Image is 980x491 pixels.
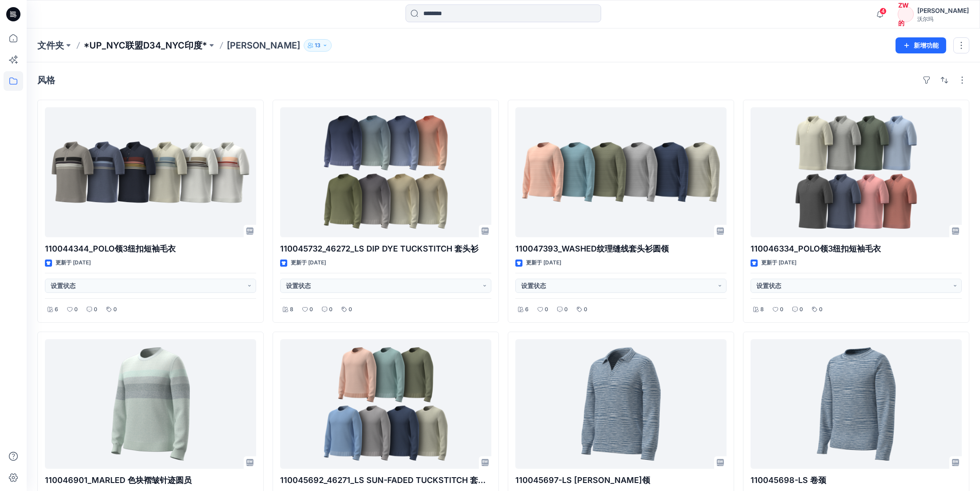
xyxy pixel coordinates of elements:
[751,243,962,255] p: 110046334_POLO领3纽扣短袖毛衣
[584,305,587,314] p: 0
[45,339,256,469] a: 110046901_MARLED 色块褶皱针迹圆员
[45,243,256,255] p: 110044344_POLO领3纽扣短袖毛衣
[280,339,491,469] a: 110045692_46271_LS SUN-FADED TUCKSTITCH 套头衫
[37,75,55,85] h4: 风格
[74,305,78,314] p: 0
[37,39,64,52] a: 文件夹
[515,474,727,487] p: 110045697-LS [PERSON_NAME]领
[290,305,293,314] p: 8
[309,305,313,314] p: 0
[880,8,887,15] span: 4
[45,107,256,237] a: 110044344_POLO领3纽扣短袖毛衣
[113,305,117,314] p: 0
[291,258,326,268] p: 更新于 [DATE]
[917,16,969,23] div: 沃尔玛
[760,305,764,314] p: 8
[515,107,727,237] a: 110047393_WASHED纹理缝线套头衫圆领
[329,305,333,314] p: 0
[780,305,783,314] p: 0
[227,39,300,52] p: [PERSON_NAME]
[799,305,803,314] p: 0
[349,305,352,314] p: 0
[45,474,256,487] p: 110046901_MARLED 色块褶皱针迹圆员
[304,39,332,52] button: 13
[280,243,491,255] p: 110045732_46272_LS DIP DYE TUCKSTITCH 套头衫
[751,107,962,237] a: 110046334_POLO领3纽扣短袖毛衣
[526,258,561,268] p: 更新于 [DATE]
[515,243,727,255] p: 110047393_WASHED纹理缝线套头衫圆领
[515,339,727,469] a: 110045697-LS 约翰尼领
[751,339,962,469] a: 110045698-LS 卷颈
[94,305,97,314] p: 0
[898,6,914,22] div: ZW的
[525,305,529,314] p: 6
[84,39,207,52] a: *UP_NYC联盟D34_NYC印度*
[761,258,796,268] p: 更新于 [DATE]
[56,258,91,268] p: 更新于 [DATE]
[917,5,969,16] div: [PERSON_NAME]
[315,41,321,50] p: 13
[55,305,58,314] p: 6
[896,37,946,53] button: 新增功能
[280,474,491,487] p: 110045692_46271_LS SUN-FADED TUCKSTITCH 套头衫
[280,107,491,237] a: 110045732_46272_LS DIP DYE TUCKSTITCH 套头衫
[751,474,962,487] p: 110045698-LS 卷颈
[545,305,548,314] p: 0
[819,305,823,314] p: 0
[564,305,568,314] p: 0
